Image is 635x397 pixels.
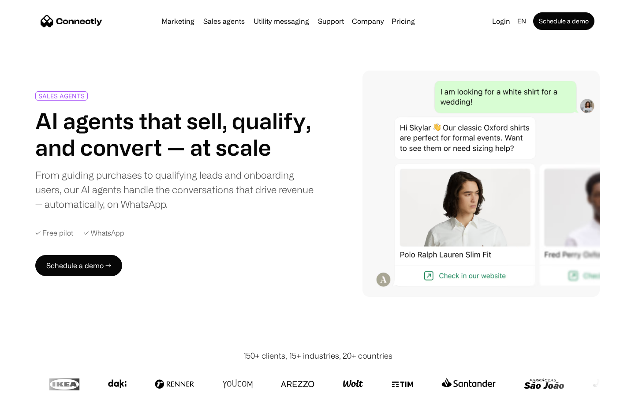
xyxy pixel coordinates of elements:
[517,15,526,27] div: en
[533,12,594,30] a: Schedule a demo
[243,350,392,362] div: 150+ clients, 15+ industries, 20+ countries
[35,168,314,211] div: From guiding purchases to qualifying leads and onboarding users, our AI agents handle the convers...
[200,18,248,25] a: Sales agents
[314,18,347,25] a: Support
[84,229,124,237] div: ✓ WhatsApp
[250,18,313,25] a: Utility messaging
[352,15,384,27] div: Company
[18,382,53,394] ul: Language list
[38,93,85,99] div: SALES AGENTS
[35,108,314,161] h1: AI agents that sell, qualify, and convert — at scale
[489,15,514,27] a: Login
[158,18,198,25] a: Marketing
[9,381,53,394] aside: Language selected: English
[388,18,418,25] a: Pricing
[35,229,73,237] div: ✓ Free pilot
[35,255,122,276] a: Schedule a demo →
